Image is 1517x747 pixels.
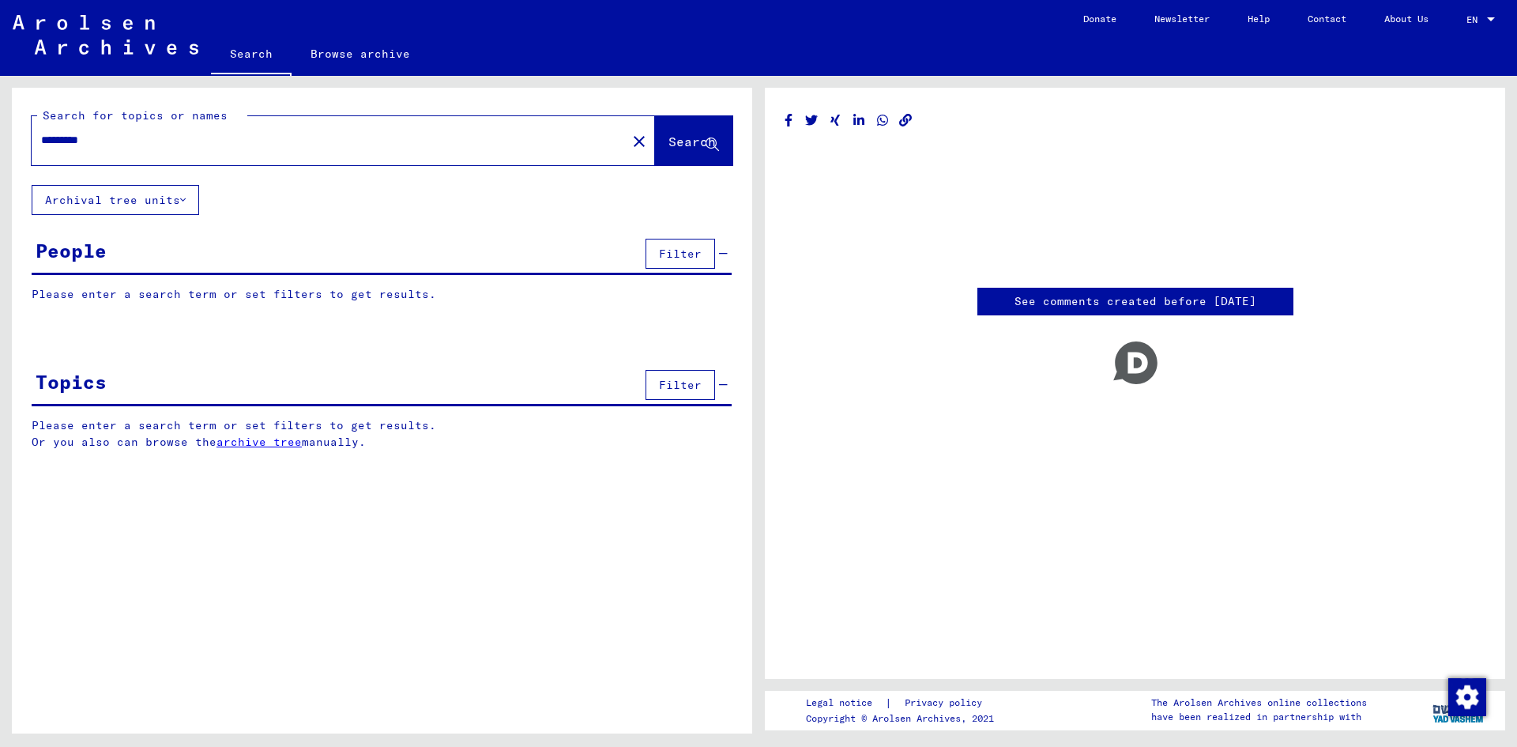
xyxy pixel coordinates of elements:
button: Share on LinkedIn [851,111,868,130]
a: Search [211,35,292,76]
img: Arolsen_neg.svg [13,15,198,55]
span: Search [668,134,716,149]
mat-label: Search for topics or names [43,108,228,123]
div: Change consent [1447,677,1485,715]
span: Filter [659,247,702,261]
mat-icon: close [630,132,649,151]
a: Privacy policy [892,695,1001,711]
button: Share on Xing [827,111,844,130]
p: The Arolsen Archives online collections [1151,696,1367,710]
a: Browse archive [292,35,429,73]
a: See comments created before [DATE] [1014,293,1256,310]
button: Share on WhatsApp [875,111,891,130]
span: EN [1466,14,1484,25]
div: Topics [36,368,107,396]
a: Legal notice [806,695,885,711]
div: | [806,695,1001,711]
p: Please enter a search term or set filters to get results. Or you also can browse the manually. [32,417,732,451]
button: Filter [646,370,715,400]
button: Share on Twitter [804,111,820,130]
button: Filter [646,239,715,269]
button: Copy link [898,111,914,130]
button: Clear [623,125,655,157]
span: Filter [659,378,702,392]
p: Please enter a search term or set filters to get results. [32,286,732,303]
img: yv_logo.png [1429,690,1489,730]
p: have been realized in partnership with [1151,710,1367,724]
button: Search [655,116,732,165]
button: Archival tree units [32,185,199,215]
img: Change consent [1448,678,1486,716]
p: Copyright © Arolsen Archives, 2021 [806,711,1001,726]
button: Share on Facebook [781,111,797,130]
div: People [36,236,107,265]
a: archive tree [216,435,302,449]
